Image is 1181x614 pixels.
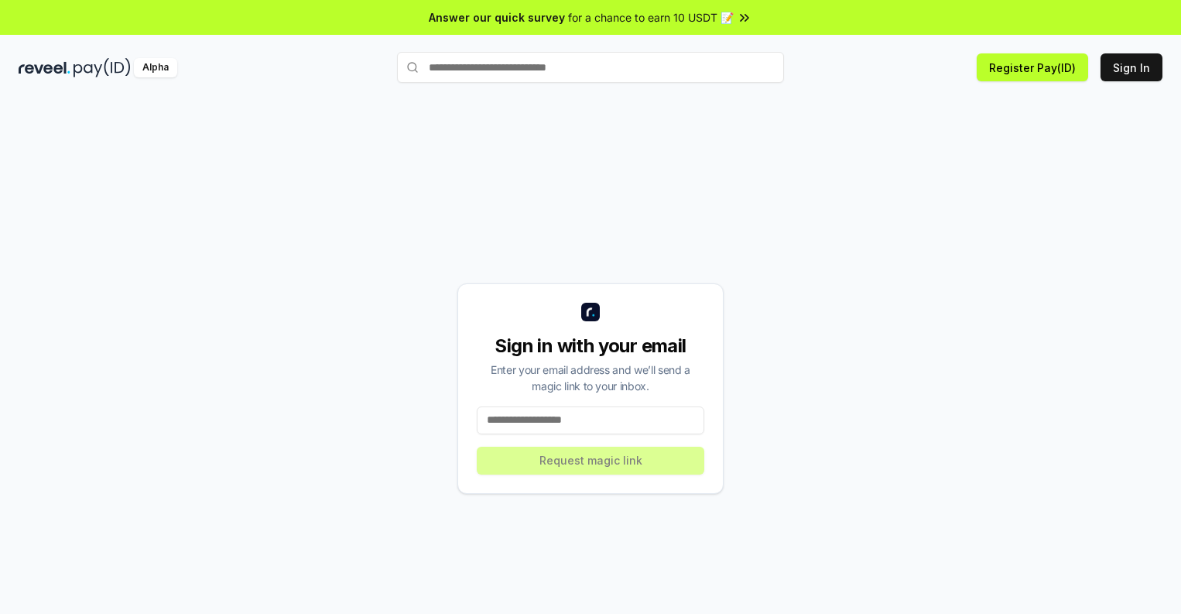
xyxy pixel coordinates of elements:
div: Sign in with your email [477,334,704,358]
div: Enter your email address and we’ll send a magic link to your inbox. [477,362,704,394]
button: Register Pay(ID) [977,53,1088,81]
img: reveel_dark [19,58,70,77]
span: for a chance to earn 10 USDT 📝 [568,9,734,26]
img: logo_small [581,303,600,321]
button: Sign In [1101,53,1162,81]
div: Alpha [134,58,177,77]
img: pay_id [74,58,131,77]
span: Answer our quick survey [429,9,565,26]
